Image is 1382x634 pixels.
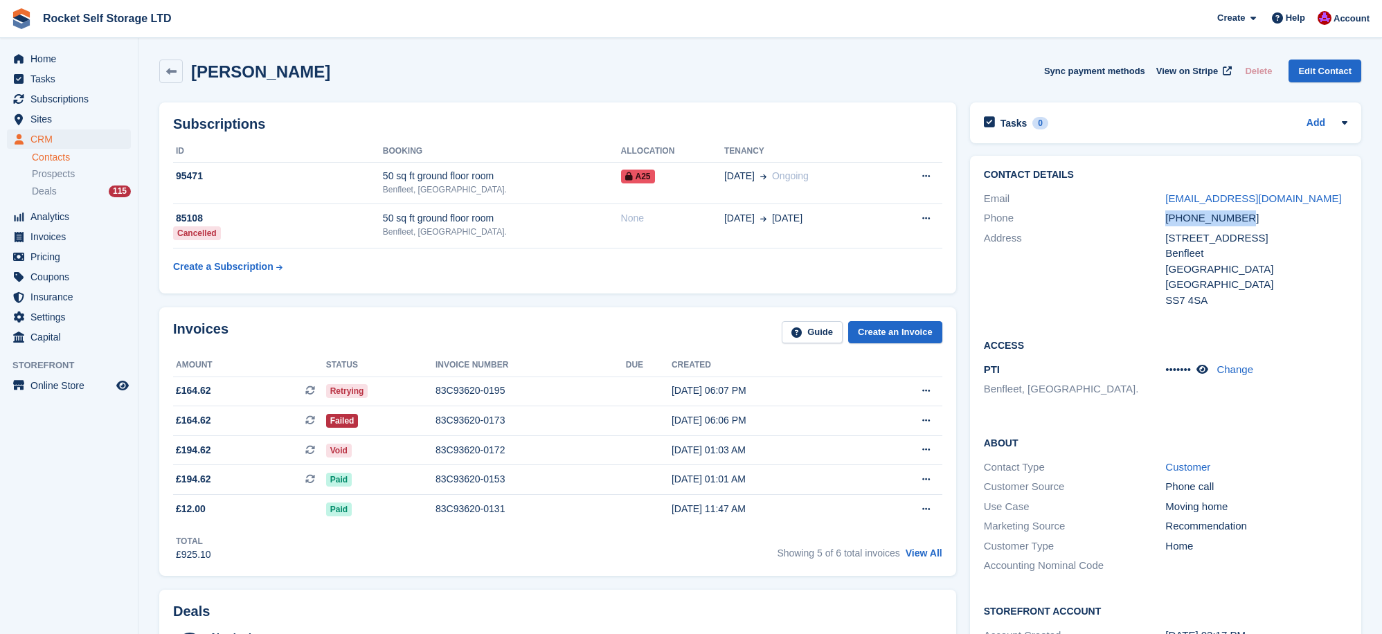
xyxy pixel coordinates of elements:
a: View on Stripe [1151,60,1235,82]
a: menu [7,287,131,307]
th: Status [326,354,436,377]
div: Moving home [1165,499,1347,515]
div: [DATE] 01:01 AM [672,472,866,487]
a: menu [7,109,131,129]
span: Tasks [30,69,114,89]
div: [DATE] 06:06 PM [672,413,866,428]
div: Email [984,191,1166,207]
a: menu [7,267,131,287]
span: Prospects [32,167,75,181]
div: [GEOGRAPHIC_DATA] [1165,277,1347,293]
th: Allocation [621,141,724,163]
div: 83C93620-0195 [436,383,626,398]
div: 83C93620-0153 [436,472,626,487]
h2: Tasks [1000,117,1027,129]
h2: Subscriptions [173,116,942,132]
span: £164.62 [176,383,211,398]
div: Home [1165,538,1347,554]
span: Invoices [30,227,114,246]
a: [EMAIL_ADDRESS][DOMAIN_NAME] [1165,192,1341,204]
h2: About [984,435,1347,449]
h2: [PERSON_NAME] [191,62,330,81]
span: Ongoing [772,170,809,181]
a: Prospects [32,167,131,181]
div: 115 [109,185,131,197]
a: menu [7,376,131,395]
span: Create [1217,11,1245,25]
span: Online Store [30,376,114,395]
h2: Invoices [173,321,228,344]
a: Edit Contact [1289,60,1361,82]
div: 85108 [173,211,383,226]
span: Subscriptions [30,89,114,109]
a: Deals 115 [32,184,131,199]
a: Preview store [114,377,131,394]
span: A25 [621,170,655,183]
div: Benfleet, [GEOGRAPHIC_DATA]. [383,183,621,196]
span: Pricing [30,247,114,266]
span: £194.62 [176,443,211,458]
div: Use Case [984,499,1166,515]
div: 0 [1032,117,1048,129]
a: menu [7,207,131,226]
span: Insurance [30,287,114,307]
span: Retrying [326,384,368,398]
span: [DATE] [724,169,755,183]
a: View All [906,547,942,559]
div: £925.10 [176,547,211,562]
div: Phone [984,210,1166,226]
li: Benfleet, [GEOGRAPHIC_DATA]. [984,381,1166,397]
h2: Access [984,338,1347,352]
div: Marketing Source [984,518,1166,534]
span: Deals [32,185,57,198]
div: Customer Source [984,479,1166,495]
span: £164.62 [176,413,211,428]
a: Guide [782,321,843,344]
th: Created [672,354,866,377]
th: ID [173,141,383,163]
th: Tenancy [724,141,886,163]
span: ••••••• [1165,363,1191,375]
span: Showing 5 of 6 total invoices [777,547,899,559]
div: Contact Type [984,460,1166,475]
span: Paid [326,502,352,516]
span: PTI [984,363,1000,375]
a: Add [1307,116,1325,132]
span: Settings [30,307,114,327]
h2: Contact Details [984,170,1347,181]
div: [STREET_ADDRESS] [1165,230,1347,246]
span: [DATE] [724,211,755,226]
span: Analytics [30,207,114,226]
span: Storefront [12,359,138,372]
div: SS7 4SA [1165,293,1347,309]
span: Help [1286,11,1305,25]
div: Create a Subscription [173,260,273,274]
h2: Deals [173,604,210,619]
div: Benfleet, [GEOGRAPHIC_DATA]. [383,226,621,238]
div: Accounting Nominal Code [984,558,1166,574]
span: CRM [30,129,114,149]
div: [GEOGRAPHIC_DATA] [1165,262,1347,278]
span: View on Stripe [1156,64,1218,78]
span: Sites [30,109,114,129]
th: Booking [383,141,621,163]
span: [DATE] [772,211,802,226]
div: Recommendation [1165,518,1347,534]
span: Coupons [30,267,114,287]
div: Total [176,535,211,547]
div: [PHONE_NUMBER] [1165,210,1347,226]
div: [DATE] 01:03 AM [672,443,866,458]
a: Rocket Self Storage LTD [37,7,177,30]
div: 83C93620-0172 [436,443,626,458]
th: Amount [173,354,326,377]
th: Due [626,354,672,377]
a: Change [1217,363,1253,375]
div: 50 sq ft ground floor room [383,211,621,226]
div: [DATE] 06:07 PM [672,383,866,398]
a: Create a Subscription [173,254,282,280]
button: Delete [1239,60,1277,82]
div: Customer Type [984,538,1166,554]
a: menu [7,129,131,149]
a: Contacts [32,151,131,164]
span: Account [1334,12,1370,26]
